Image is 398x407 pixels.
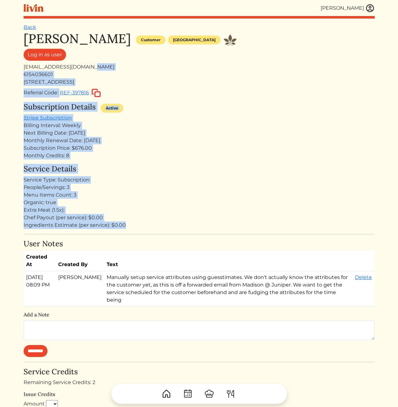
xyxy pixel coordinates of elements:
div: Ingredients Estimate (per service): $0.00 [24,221,375,229]
img: Juniper [223,34,238,46]
h4: Service Details [24,164,375,174]
td: [PERSON_NAME] [56,271,104,307]
div: Customer [136,36,165,44]
div: [PERSON_NAME] [321,4,364,12]
h4: Service Credits [24,367,375,376]
div: Billing Interval: Weekly [24,122,375,129]
div: Monthly Renewal Date: [DATE] [24,137,375,144]
img: House-9bf13187bcbb5817f509fe5e7408150f90897510c4275e13d0d5fca38e0b5951.svg [161,389,171,399]
div: [EMAIL_ADDRESS][DOMAIN_NAME] [24,63,375,71]
img: CalendarDots-5bcf9d9080389f2a281d69619e1c85352834be518fbc73d9501aef674afc0d57.svg [183,389,193,399]
span: REF-397816 [60,90,89,96]
a: Stripe Subscription [24,115,72,121]
div: Organic: true [24,199,375,206]
td: [DATE] 08:09 PM [24,271,56,307]
div: Service Type: Subscription [24,176,375,184]
h1: [PERSON_NAME] [24,31,131,46]
div: [GEOGRAPHIC_DATA] [168,36,221,44]
div: Subscription Price: $676.00 [24,144,375,152]
button: REF-397816 [59,88,101,98]
img: livin-logo-a0d97d1a881af30f6274990eb6222085a2533c92bbd1e4f22c21b4f0d0e3210c.svg [24,4,43,12]
a: Log in as user [24,49,66,61]
div: [STREET_ADDRESS] [24,78,375,86]
th: Created By [56,251,104,271]
img: ChefHat-a374fb509e4f37eb0702ca99f5f64f3b6956810f32a249b33092029f8484b388.svg [204,389,214,399]
div: People/Servings: 3 [24,184,375,191]
td: Manually setup service attributes using guesstimates. We don't actually know the attributes for t... [104,271,352,307]
div: Monthly Credits: 8 [24,152,375,159]
div: 6154036601 [24,71,375,78]
h4: User Notes [24,239,375,248]
div: Chef Payout (per service): $0.00 [24,214,375,221]
img: copy-c88c4d5ff2289bbd861d3078f624592c1430c12286b036973db34a3c10e19d95.svg [92,89,101,97]
img: user_account-e6e16d2ec92f44fc35f99ef0dc9cddf60790bfa021a6ecb1c896eb5d2907b31c.svg [365,3,375,13]
div: Active [101,104,123,113]
div: Extra Meat (1.5x): [24,206,375,214]
a: Back [24,24,36,30]
span: Referral Code: [24,90,58,96]
th: Text [104,251,352,271]
div: Next Billing Date: [DATE] [24,129,375,137]
div: Menu Items Count: 3 [24,191,375,199]
h6: Add a Note [24,312,375,318]
a: Delete [355,274,372,280]
img: ForkKnife-55491504ffdb50bab0c1e09e7649658475375261d09fd45db06cec23bce548bf.svg [226,389,236,399]
h4: Subscription Details [24,103,96,112]
th: Created At [24,251,56,271]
